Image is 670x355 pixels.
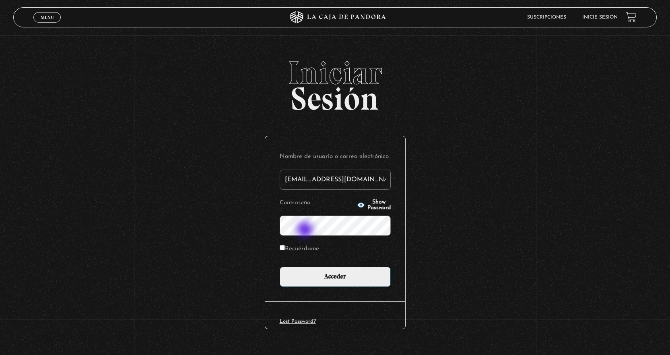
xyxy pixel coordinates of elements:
[626,12,637,23] a: View your shopping cart
[280,319,316,324] a: Lost Password?
[367,199,391,211] span: Show Password
[280,245,285,250] input: Recuérdame
[38,21,57,27] span: Cerrar
[582,15,618,20] a: Inicie sesión
[280,267,391,287] input: Acceder
[357,199,391,211] button: Show Password
[41,15,54,20] span: Menu
[280,243,319,255] label: Recuérdame
[280,151,391,163] label: Nombre de usuario o correo electrónico
[13,57,656,89] span: Iniciar
[13,57,656,108] h2: Sesión
[280,197,355,210] label: Contraseña
[527,15,566,20] a: Suscripciones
